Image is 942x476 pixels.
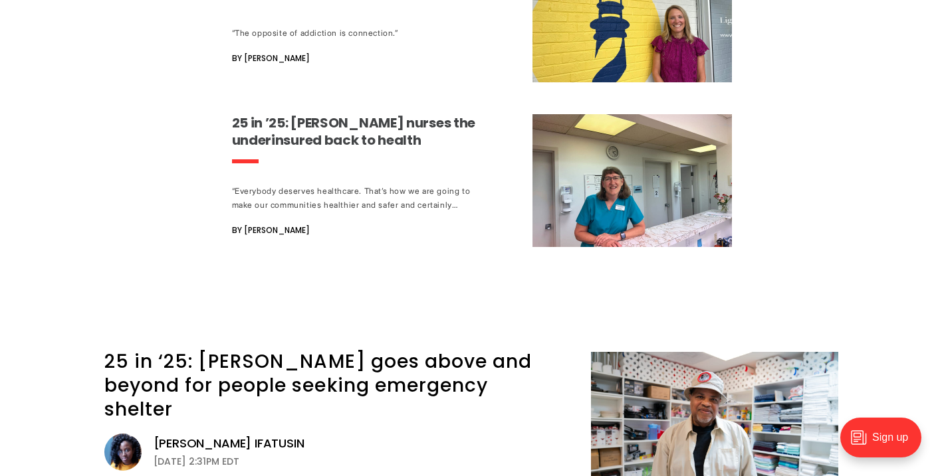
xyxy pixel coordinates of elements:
a: [PERSON_NAME] Ifatusin [154,436,304,451]
time: [DATE] 2:31PM EDT [154,453,239,469]
div: “The opposite of addiction is connection.” [232,26,479,40]
iframe: portal-trigger [829,411,942,476]
a: 25 in ‘25: [PERSON_NAME] goes above and beyond for people seeking emergency shelter [104,349,532,422]
img: Victoria A. Ifatusin [104,434,142,471]
h3: 25 in ’25: [PERSON_NAME] nurses the underinsured back to health [232,114,479,149]
div: “Everybody deserves healthcare. That’s how we are going to make our communities healthier and saf... [232,184,479,212]
img: 25 in ’25: Marilyn Metzler nurses the underinsured back to health [532,114,732,247]
span: By [PERSON_NAME] [232,50,310,66]
span: By [PERSON_NAME] [232,222,310,238]
a: 25 in ’25: [PERSON_NAME] nurses the underinsured back to health “Everybody deserves healthcare. T... [232,114,732,247]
